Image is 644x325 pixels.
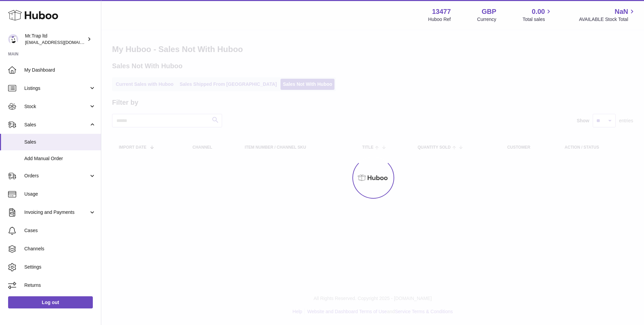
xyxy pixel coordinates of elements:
span: AVAILABLE Stock Total [579,16,636,23]
span: Sales [24,122,89,128]
span: Sales [24,139,96,145]
span: [EMAIL_ADDRESS][DOMAIN_NAME] [25,40,99,45]
strong: 13477 [432,7,451,16]
span: Stock [24,103,89,110]
span: My Dashboard [24,67,96,73]
a: Log out [8,296,93,308]
div: Huboo Ref [428,16,451,23]
span: 0.00 [532,7,545,16]
a: 0.00 Total sales [522,7,553,23]
span: NaN [615,7,628,16]
span: Listings [24,85,89,92]
div: Mr.Trap ltd [25,33,86,46]
strong: GBP [482,7,496,16]
span: Invoicing and Payments [24,209,89,216]
a: NaN AVAILABLE Stock Total [579,7,636,23]
div: Currency [477,16,497,23]
span: Returns [24,282,96,289]
span: Cases [24,227,96,234]
span: Usage [24,191,96,197]
img: office@grabacz.eu [8,34,18,44]
span: Orders [24,173,89,179]
span: Settings [24,264,96,270]
span: Channels [24,246,96,252]
span: Total sales [522,16,553,23]
span: Add Manual Order [24,155,96,162]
